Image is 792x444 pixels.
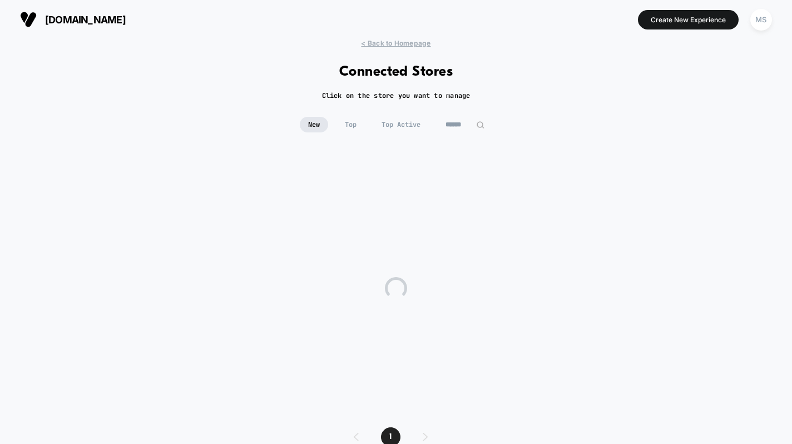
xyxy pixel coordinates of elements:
img: edit [476,121,484,129]
button: MS [747,8,775,31]
span: New [300,117,328,132]
span: [DOMAIN_NAME] [45,14,126,26]
img: Visually logo [20,11,37,28]
span: Top [336,117,365,132]
div: MS [750,9,772,31]
h2: Click on the store you want to manage [322,91,471,100]
button: [DOMAIN_NAME] [17,11,129,28]
span: Top Active [373,117,429,132]
button: Create New Experience [638,10,739,29]
h1: Connected Stores [339,64,453,80]
span: < Back to Homepage [361,39,430,47]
